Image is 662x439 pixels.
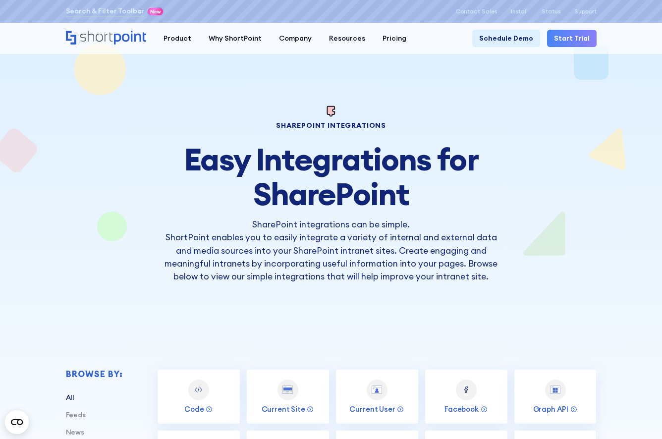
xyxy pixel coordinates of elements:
p: Current Site [262,404,305,414]
a: Search & Filter Toolbar [66,6,145,16]
button: Open CMP widget [5,410,29,434]
a: Status [542,8,560,15]
a: Pricing [374,30,415,47]
img: Current Site [282,385,293,394]
h3: SharePoint integrations can be simple. [160,218,503,231]
a: Product [155,30,200,47]
a: Current UserCurrent User [336,370,418,424]
a: FacebookFacebook [425,370,507,424]
a: Feeds [66,410,86,419]
img: Code [193,384,204,395]
p: Facebook [444,404,479,414]
div: Resources [329,33,365,44]
a: Current SiteCurrent Site [247,370,329,424]
p: Current User [349,404,395,414]
a: Schedule Demo [472,30,540,47]
a: Install [511,8,528,15]
a: Contact Sales [455,8,497,15]
img: Facebook [461,384,471,395]
h1: sharepoint integrations [160,122,503,128]
a: News [66,428,84,437]
a: Home [66,31,147,46]
a: All [66,393,75,402]
div: Product [164,33,191,44]
a: Start Trial [547,30,597,47]
div: Pricing [383,33,406,44]
p: Code [184,404,204,414]
a: Company [271,30,321,47]
div: Company [279,33,312,44]
p: ShortPoint enables you to easily integrate a variety of internal and external data and media sour... [160,231,503,283]
div: Browse by: [66,370,123,379]
a: Resources [321,30,374,47]
a: Support [574,8,597,15]
a: CodeCode [158,370,240,424]
h2: Easy Integrations for SharePoint [160,142,503,211]
iframe: Chat Widget [484,324,662,439]
a: Why ShortPoint [200,30,271,47]
img: Current User [372,385,382,394]
div: Why ShortPoint [209,33,262,44]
